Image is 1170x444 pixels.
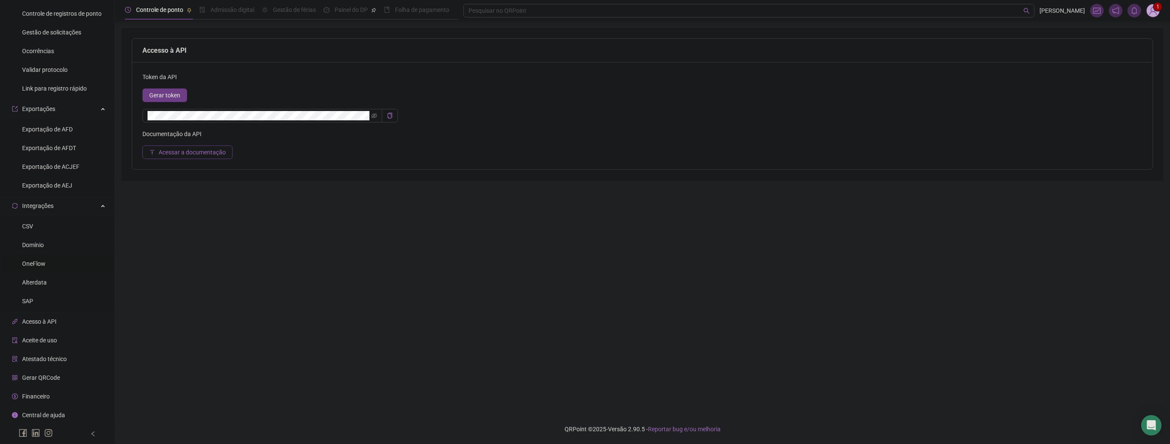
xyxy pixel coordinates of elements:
span: Gestão de férias [273,6,316,13]
span: vertical-align-top [149,149,155,155]
span: Integrações [22,202,54,209]
span: Atestado técnico [22,356,67,362]
span: Reportar bug e/ou melhoria [648,426,721,433]
span: book [384,7,390,13]
span: dashboard [324,7,329,13]
span: Exportações [22,105,55,112]
span: Admissão digital [210,6,254,13]
span: copy [387,113,393,119]
span: Gerar token [149,91,180,100]
span: solution [12,356,18,362]
span: info-circle [12,412,18,418]
span: sun [262,7,268,13]
span: notification [1112,7,1119,14]
span: left [90,431,96,437]
span: Controle de registros de ponto [22,10,102,17]
span: Domínio [22,242,44,248]
span: Token da API [142,74,177,80]
span: eye-invisible [371,113,377,119]
span: pushpin [371,8,376,13]
img: 94382 [1147,4,1159,17]
span: Exportação de AEJ [22,182,72,189]
span: Controle de ponto [136,6,183,13]
span: OneFlow [22,260,45,267]
span: Link para registro rápido [22,85,87,92]
span: audit [12,337,18,343]
span: api [12,319,18,324]
button: Gerar token [142,88,187,102]
span: [PERSON_NAME] [1039,6,1085,15]
span: Acessar a documentação [159,148,226,157]
span: SAP [22,298,33,305]
span: Gestão de solicitações [22,29,81,36]
span: pushpin [187,8,192,13]
span: Folha de pagamento [395,6,449,13]
span: clock-circle [125,7,131,13]
span: search [1023,8,1030,14]
span: CSV [22,223,33,230]
div: Accesso à API [142,45,1142,56]
footer: QRPoint © 2025 - 2.90.5 - [115,414,1170,444]
span: linkedin [31,429,40,437]
span: sync [12,203,18,209]
span: Exportação de AFD [22,126,73,133]
sup: Atualize o seu contato no menu Meus Dados [1153,3,1162,11]
span: Financeiro [22,393,50,400]
span: instagram [44,429,53,437]
span: Exportação de ACJEF [22,163,80,170]
span: facebook [19,429,27,437]
span: fund [1093,7,1101,14]
span: Alterdata [22,279,47,286]
span: 1 [1156,4,1159,10]
span: Ocorrências [22,48,54,54]
span: file-done [199,7,205,13]
span: Versão [608,426,627,433]
span: bell [1130,7,1138,14]
span: export [12,106,18,112]
div: Open Intercom Messenger [1141,415,1161,435]
span: Gerar QRCode [22,374,60,381]
span: Documentação da API [142,131,202,137]
span: Central de ajuda [22,412,65,418]
span: dollar [12,393,18,399]
span: Validar protocolo [22,66,68,73]
button: Acessar a documentação [142,145,233,159]
span: qrcode [12,375,18,381]
span: Aceite de uso [22,337,57,344]
span: Exportação de AFDT [22,145,76,151]
span: Painel do DP [335,6,368,13]
span: Acesso à API [22,318,57,325]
